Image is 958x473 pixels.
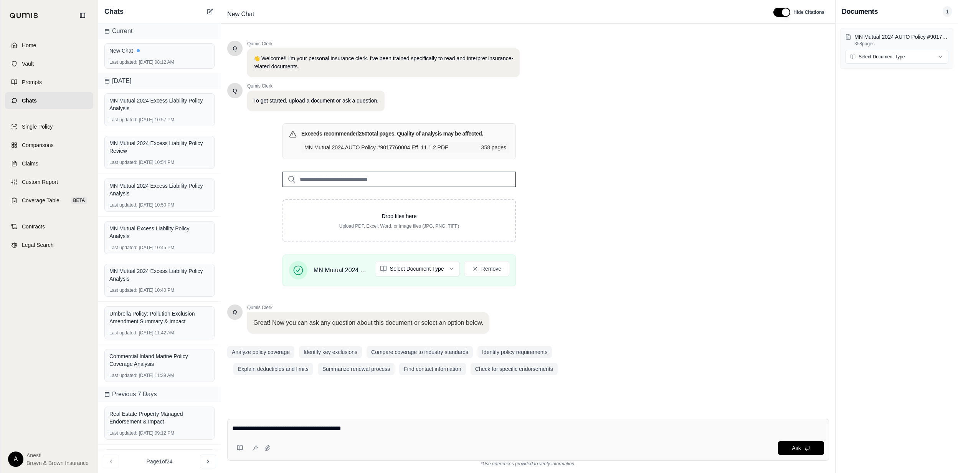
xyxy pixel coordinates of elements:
button: Identify policy requirements [477,346,552,358]
div: A [8,451,23,467]
button: Ask [778,441,824,455]
button: Remove [464,261,509,276]
span: Last updated: [109,159,137,165]
span: Last updated: [109,330,137,336]
button: Find contact information [399,363,466,375]
a: Prompts [5,74,93,91]
button: Compare coverage to industry standards [367,346,473,358]
div: *Use references provided to verify information. [227,461,829,467]
a: Contracts [5,218,93,235]
a: Comparisons [5,137,93,154]
span: Last updated: [109,117,137,123]
span: Legal Search [22,241,54,249]
div: Umbrella Policy: Pollution Exclusion Amendment Summary & Impact [109,310,210,325]
div: [DATE] 10:57 PM [109,117,210,123]
img: Qumis Logo [10,13,38,18]
span: Last updated: [109,59,137,65]
span: Chats [22,97,37,104]
span: Claims [22,160,38,167]
a: Coverage TableBETA [5,192,93,209]
span: Last updated: [109,202,137,208]
span: Ask [792,445,801,451]
p: Drop files here [296,212,503,220]
span: 1 [943,6,952,17]
button: Explain deductibles and limits [233,363,313,375]
div: Previous 7 Days [98,387,221,402]
a: Single Policy [5,118,93,135]
button: Summarize renewal process [318,363,395,375]
h3: Exceeds recommended 250 total pages. Quality of analysis may be affected. [301,130,483,137]
h3: Documents [842,6,878,17]
span: Anesti [26,451,89,459]
div: [DATE] 10:50 PM [109,202,210,208]
div: MN Mutual 2024 Excess Liability Policy Analysis [109,182,210,197]
span: Hello [233,45,237,52]
div: [DATE] 08:12 AM [109,59,210,65]
div: [DATE] 10:54 PM [109,159,210,165]
button: Check for specific endorsements [471,363,558,375]
span: Last updated: [109,430,137,436]
span: Page 1 of 24 [147,458,173,465]
a: Custom Report [5,174,93,190]
span: Coverage Table [22,197,59,204]
button: MN Mutual 2024 AUTO Policy #9017760004 Eff. 11.1.2.PDF358pages [845,33,948,47]
button: New Chat [205,7,215,16]
div: [DATE] 10:45 PM [109,245,210,251]
a: Chats [5,92,93,109]
span: Last updated: [109,372,137,379]
span: Home [22,41,36,49]
span: Hello [233,308,237,316]
span: Comparisons [22,141,53,149]
div: [DATE] 11:39 AM [109,372,210,379]
p: 358 pages [854,41,948,47]
button: Collapse sidebar [76,9,89,21]
span: 358 pages [481,144,506,151]
div: MN Mutual 2024 Excess Liability Policy Analysis [109,267,210,283]
span: Brown & Brown Insurance [26,459,89,467]
div: [DATE] 11:42 AM [109,330,210,336]
span: Contracts [22,223,45,230]
span: Qumis Clerk [247,83,385,89]
div: Edit Title [224,8,764,20]
span: MN Mutual 2024 AUTO Policy #9017760004 Eff. 11.1.2.PDF [304,144,477,151]
span: Last updated: [109,245,137,251]
span: Last updated: [109,287,137,293]
button: Analyze policy coverage [227,346,294,358]
div: Commercial Inland Marine Policy Coverage Analysis [109,352,210,368]
span: BETA [71,197,87,204]
span: Vault [22,60,34,68]
span: Hide Citations [793,9,824,15]
div: New Chat [109,47,210,55]
button: Identify key exclusions [299,346,362,358]
div: [DATE] 10:40 PM [109,287,210,293]
span: Qumis Clerk [247,41,520,47]
div: Real Estate Property Managed Endorsement & Impact [109,410,210,425]
div: MN Mutual 2024 Excess Liability Policy Analysis [109,97,210,112]
span: Qumis Clerk [247,304,489,311]
a: Home [5,37,93,54]
span: MN Mutual 2024 AUTO Policy #9017760004 Eff. 11.1.2.PDF [314,266,369,275]
a: Vault [5,55,93,72]
p: To get started, upload a document or ask a question. [253,97,378,105]
span: New Chat [224,8,257,20]
a: Legal Search [5,237,93,253]
div: [DATE] [98,73,221,89]
div: [DATE] 09:12 PM [109,430,210,436]
span: Prompts [22,78,42,86]
span: Hello [233,87,237,94]
p: Upload PDF, Excel, Word, or image files (JPG, PNG, TIFF) [296,223,503,229]
div: Current [98,23,221,39]
p: MN Mutual 2024 AUTO Policy #9017760004 Eff. 11.1.2.PDF [854,33,948,41]
p: Great! Now you can ask any question about this document or select an option below. [253,318,483,327]
span: Custom Report [22,178,58,186]
span: Chats [104,6,124,17]
div: MN Mutual Excess Liability Policy Analysis [109,225,210,240]
span: Single Policy [22,123,53,131]
div: MN Mutual 2024 Excess Liability Policy Review [109,139,210,155]
p: 👋 Welcome!! I'm your personal insurance clerk. I've been trained specifically to read and interpr... [253,55,514,71]
a: Claims [5,155,93,172]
